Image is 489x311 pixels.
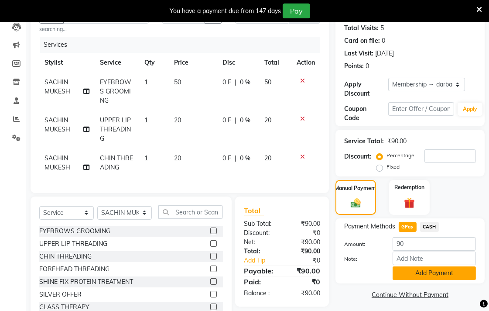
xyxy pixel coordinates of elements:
label: Manual Payment [335,184,377,192]
span: UPPER LIP THREADING [100,116,131,142]
span: 20 [174,154,181,162]
span: 50 [174,78,181,86]
div: Balance : [237,289,282,298]
input: Add Note [393,252,476,265]
img: _cash.svg [348,197,364,209]
span: 0 F [222,78,231,87]
div: Total Visits: [344,24,379,33]
div: ₹90.00 [282,266,327,276]
button: Apply [458,103,482,116]
div: [DATE] [375,49,394,58]
div: ₹0 [282,276,327,287]
label: Percentage [386,152,414,159]
span: 20 [264,154,271,162]
div: ₹0 [290,256,327,265]
div: CHIN THREADING [39,252,92,261]
label: Fixed [386,163,400,171]
div: 5 [380,24,384,33]
small: searching... [39,25,149,33]
div: ₹90.00 [282,247,327,256]
div: ₹90.00 [282,289,327,298]
span: 0 % [240,154,250,163]
span: 1 [144,154,148,162]
div: Points: [344,62,364,71]
div: You have a payment due from 147 days [170,7,281,16]
div: 0 [366,62,369,71]
div: Discount: [344,152,371,161]
label: Amount: [338,240,386,248]
div: UPPER LIP THREADING [39,239,107,249]
div: ₹90.00 [282,219,327,228]
div: Service Total: [344,137,384,146]
div: Sub Total: [237,219,282,228]
div: Payable: [237,266,282,276]
span: SACHIN MUKESH [44,116,70,133]
div: ₹90.00 [387,137,407,146]
input: Enter Offer / Coupon Code [388,102,454,116]
span: 1 [144,78,148,86]
th: Qty [139,53,169,73]
span: 0 F [222,116,231,125]
div: Services [40,37,327,53]
th: Service [95,53,139,73]
span: | [235,78,236,87]
div: SILVER OFFER [39,290,82,299]
div: Discount: [237,228,282,238]
span: CASH [420,222,439,232]
div: SHINE FIX PROTEIN TREATMENT [39,277,133,287]
th: Disc [217,53,259,73]
div: Total: [237,247,282,256]
span: 20 [174,116,181,124]
span: EYEBROWS GROOMING [100,78,131,104]
div: ₹90.00 [282,238,327,247]
span: Total [244,206,264,215]
div: Apply Discount [344,80,388,98]
input: Amount [393,237,476,251]
span: 0 % [240,116,250,125]
button: Add Payment [393,266,476,280]
span: 0 % [240,78,250,87]
span: 1 [144,116,148,124]
div: EYEBROWS GROOMING [39,227,110,236]
button: Pay [283,3,310,18]
label: Redemption [394,183,424,191]
span: SACHIN MUKESH [44,154,70,171]
div: ₹0 [282,228,327,238]
th: Total [259,53,291,73]
div: Paid: [237,276,282,287]
a: Continue Without Payment [337,290,483,300]
div: Last Visit: [344,49,373,58]
span: 0 F [222,154,231,163]
th: Price [169,53,217,73]
th: Stylist [39,53,95,73]
th: Action [291,53,320,73]
div: Coupon Code [344,104,388,123]
span: 20 [264,116,271,124]
div: 0 [382,36,385,45]
a: Add Tip [237,256,290,265]
span: GPay [399,222,417,232]
span: | [235,116,236,125]
span: Payment Methods [344,222,395,231]
img: _gift.svg [401,197,418,210]
div: Card on file: [344,36,380,45]
span: 50 [264,78,271,86]
input: Search or Scan [158,205,223,219]
span: CHIN THREADING [100,154,133,171]
span: | [235,154,236,163]
label: Note: [338,255,386,263]
span: SACHIN MUKESH [44,78,70,95]
div: Net: [237,238,282,247]
div: FOREHEAD THREADING [39,265,109,274]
